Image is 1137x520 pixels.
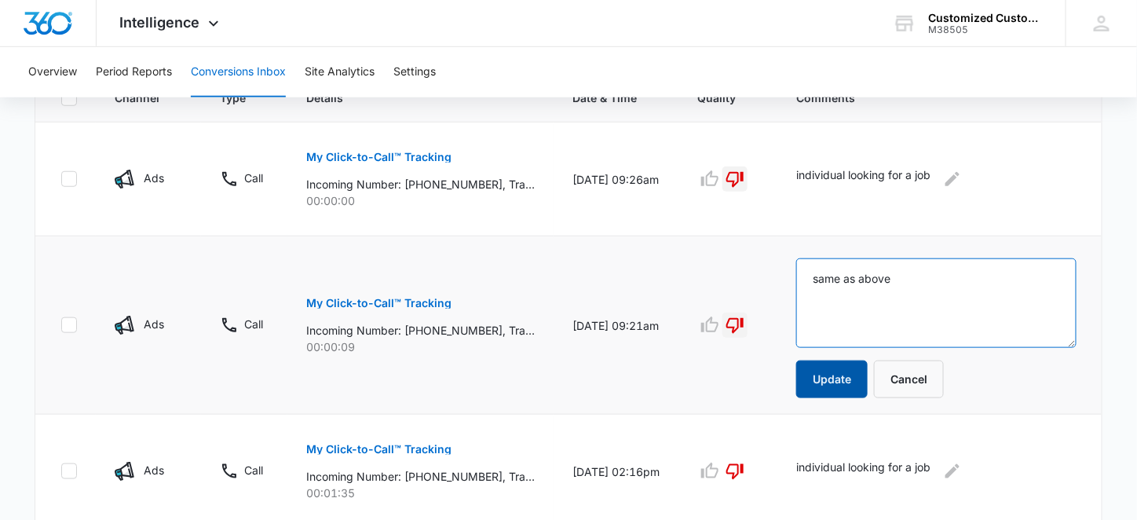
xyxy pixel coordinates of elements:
div: account id [928,24,1043,35]
button: Cancel [874,361,944,398]
p: Ads [144,462,164,478]
button: Settings [393,47,436,97]
button: Period Reports [96,47,172,97]
p: Call [244,316,263,332]
p: Ads [144,316,164,332]
p: Incoming Number: [PHONE_NUMBER], Tracking Number: [PHONE_NUMBER], Ring To: [PHONE_NUMBER], Caller... [306,468,535,485]
span: Comments [796,90,1054,106]
button: My Click-to-Call™ Tracking [306,138,452,176]
button: Conversions Inbox [191,47,286,97]
p: Call [244,170,263,186]
p: Incoming Number: [PHONE_NUMBER], Tracking Number: [PHONE_NUMBER], Ring To: [PHONE_NUMBER], Caller... [306,176,535,192]
button: My Click-to-Call™ Tracking [306,430,452,468]
span: Details [306,90,512,106]
span: Type [220,90,246,106]
td: [DATE] 09:26am [554,123,678,236]
span: Intelligence [120,14,200,31]
p: 00:00:00 [306,192,535,209]
button: Update [796,361,868,398]
p: My Click-to-Call™ Tracking [306,298,452,309]
span: Date & Time [572,90,637,106]
span: Channel [115,90,159,106]
textarea: same as above [796,258,1077,348]
button: Edit Comments [940,459,965,484]
p: My Click-to-Call™ Tracking [306,444,452,455]
p: Ads [144,170,164,186]
button: Edit Comments [940,167,965,192]
button: Overview [28,47,77,97]
div: account name [928,12,1043,24]
span: Quality [697,90,736,106]
button: Site Analytics [305,47,375,97]
button: My Click-to-Call™ Tracking [306,284,452,322]
p: 00:01:35 [306,485,535,501]
p: Call [244,462,263,478]
p: 00:00:09 [306,339,535,355]
td: [DATE] 09:21am [554,236,678,415]
p: individual looking for a job [796,459,930,484]
p: My Click-to-Call™ Tracking [306,152,452,163]
p: individual looking for a job [796,167,930,192]
p: Incoming Number: [PHONE_NUMBER], Tracking Number: [PHONE_NUMBER], Ring To: [PHONE_NUMBER], Caller... [306,322,535,339]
